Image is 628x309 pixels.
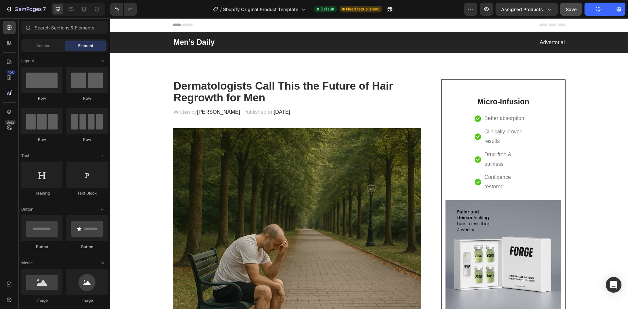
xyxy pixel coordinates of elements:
span: Assigned Products [501,6,543,13]
span: Toggle open [97,258,108,268]
img: Alt Image [335,182,451,297]
span: Element [78,43,93,49]
h2: Micro-Infusion [364,77,422,90]
span: Default [321,6,334,12]
div: Button [21,244,62,250]
p: Clinically proven results [374,109,421,128]
div: Button [66,244,108,250]
p: Written by [63,89,131,99]
p: Published on [133,89,180,99]
div: 450 [6,70,16,75]
div: Beta [5,120,16,125]
div: Open Intercom Messenger [606,277,621,293]
button: Assigned Products [496,3,558,16]
span: Layout [21,58,34,64]
span: / [220,6,222,13]
span: Toggle open [97,204,108,215]
span: Toggle open [97,56,108,66]
div: Image [21,298,62,303]
iframe: Design area [110,18,628,309]
p: 7 [43,5,46,13]
div: Row [66,95,108,101]
p: Better absorption [374,95,414,105]
span: Section [36,43,50,49]
div: Heading [21,190,62,196]
span: Need republishing [346,6,379,12]
span: [DATE] [164,91,180,96]
div: Image [66,298,108,303]
div: Row [21,95,62,101]
div: Text Block [66,190,108,196]
span: Media [21,260,33,266]
div: Row [21,137,62,143]
p: Drug-free & painless [374,132,421,151]
p: Confidence restored [374,154,421,173]
span: Shopify Original Product Template [223,6,298,13]
button: 7 [3,3,49,16]
input: Search Sections & Elements [21,21,108,34]
span: Toggle open [97,150,108,161]
strong: Dermatologists Call This the Future of Hair Regrowth for Men [63,61,283,85]
span: [PERSON_NAME] [87,91,130,96]
p: Advertorial [260,20,455,29]
button: Save [560,3,582,16]
div: Row [66,137,108,143]
div: Undo/Redo [110,3,137,16]
span: Save [566,7,577,12]
span: Button [21,206,33,212]
span: Text [21,153,29,159]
